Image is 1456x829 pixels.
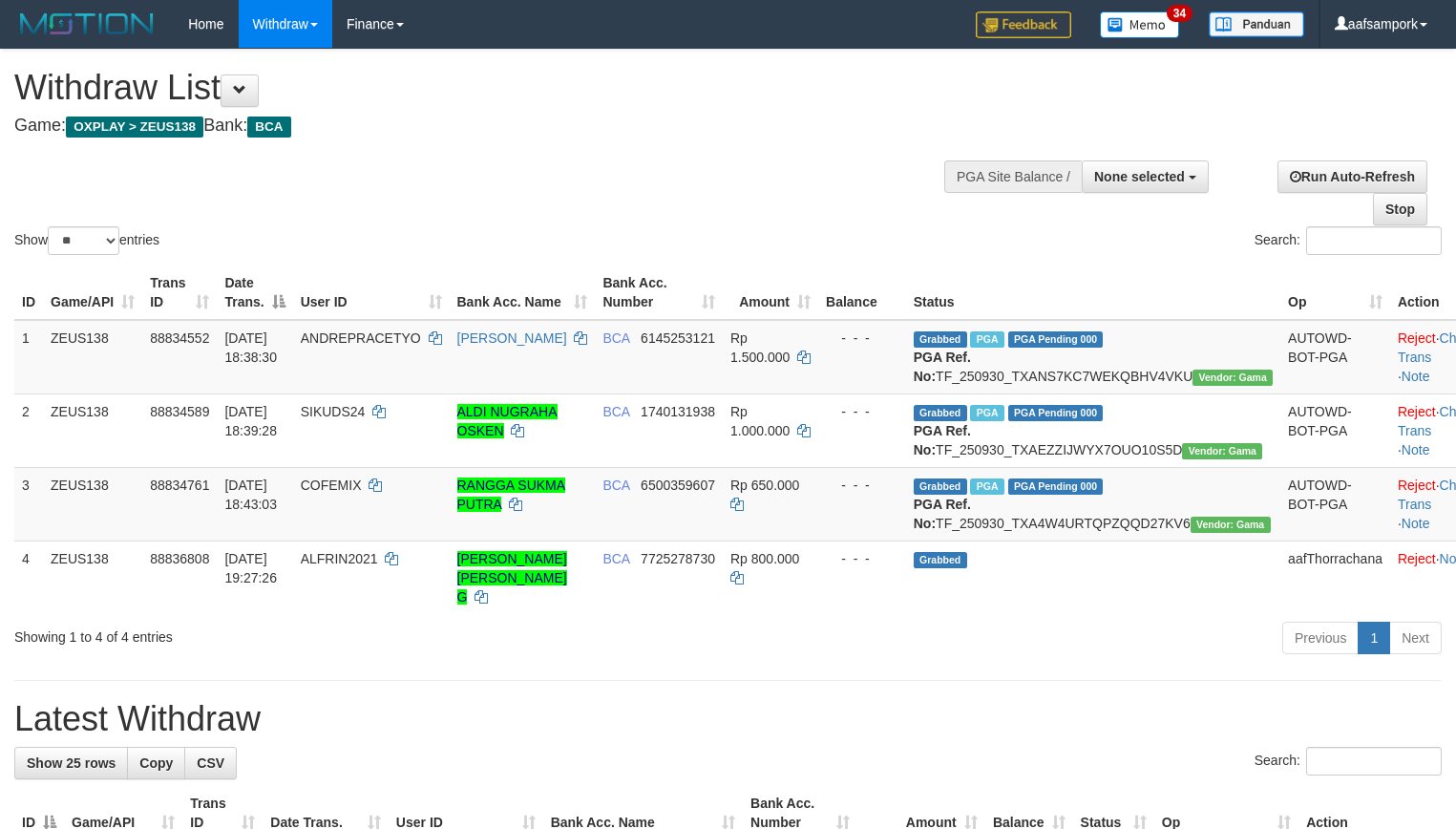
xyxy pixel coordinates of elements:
span: PGA Pending [1008,331,1104,348]
a: Reject [1398,551,1436,566]
a: CSV [184,747,237,779]
th: User ID: activate to sort column ascending [293,266,450,320]
a: Run Auto-Refresh [1277,160,1427,193]
span: COFEMIX [301,478,362,493]
span: BCA [602,478,629,493]
span: Vendor URL: https://trx31.1velocity.biz [1192,370,1273,386]
input: Search: [1306,226,1442,255]
select: Showentries [48,226,119,255]
span: BCA [247,117,290,138]
a: [PERSON_NAME] [PERSON_NAME] G [457,551,567,605]
td: 3 [14,467,43,541]
span: Grabbed [914,405,967,421]
a: Note [1402,442,1430,457]
span: [DATE] 18:39:28 [224,404,277,438]
a: RANGGA SUKMA PUTRA [457,478,566,512]
td: 1 [14,320,43,394]
span: Copy 6145253121 to clipboard [641,330,715,346]
th: Op: activate to sort column ascending [1280,266,1390,320]
span: Vendor URL: https://trx31.1velocity.biz [1191,517,1271,533]
td: TF_250930_TXAEZZIJWYX7OUO10S5D [906,393,1280,467]
a: Next [1389,622,1442,654]
span: Grabbed [914,331,967,348]
div: Showing 1 to 4 of 4 entries [14,620,592,647]
span: [DATE] 18:38:30 [224,330,277,365]
a: Show 25 rows [14,747,128,779]
img: panduan.png [1209,11,1304,37]
span: CSV [197,755,224,771]
th: Date Trans.: activate to sort column descending [217,266,292,320]
div: - - - [826,476,898,495]
span: 88836808 [150,551,209,566]
span: BCA [602,330,629,346]
span: BCA [602,551,629,566]
button: None selected [1082,160,1209,193]
img: Button%20Memo.svg [1100,11,1180,38]
span: [DATE] 19:27:26 [224,551,277,585]
td: ZEUS138 [43,393,142,467]
h1: Latest Withdraw [14,700,1442,738]
td: ZEUS138 [43,320,142,394]
span: ANDREPRACETYO [301,330,421,346]
td: TF_250930_TXA4W4URTQPZQQD27KV6 [906,467,1280,541]
span: 88834552 [150,330,209,346]
span: None selected [1094,169,1185,184]
th: Bank Acc. Name: activate to sort column ascending [450,266,596,320]
a: Previous [1282,622,1359,654]
td: AUTOWD-BOT-PGA [1280,467,1390,541]
th: Bank Acc. Number: activate to sort column ascending [595,266,723,320]
h1: Withdraw List [14,69,952,107]
span: Grabbed [914,478,967,495]
span: Copy [139,755,173,771]
div: - - - [826,549,898,568]
div: - - - [826,402,898,421]
a: Reject [1398,330,1436,346]
span: [DATE] 18:43:03 [224,478,277,512]
span: OXPLAY > ZEUS138 [66,117,203,138]
span: Copy 1740131938 to clipboard [641,404,715,419]
img: Feedback.jpg [976,11,1071,38]
a: Reject [1398,478,1436,493]
b: PGA Ref. No: [914,423,971,457]
td: AUTOWD-BOT-PGA [1280,320,1390,394]
span: Copy 6500359607 to clipboard [641,478,715,493]
th: Status [906,266,1280,320]
b: PGA Ref. No: [914,497,971,531]
td: ZEUS138 [43,467,142,541]
span: ALFRIN2021 [301,551,378,566]
th: Game/API: activate to sort column ascending [43,266,142,320]
a: Note [1402,369,1430,384]
span: 88834589 [150,404,209,419]
span: Vendor URL: https://trx31.1velocity.biz [1182,443,1262,459]
a: ALDI NUGRAHA OSKEN [457,404,558,438]
a: Reject [1398,404,1436,419]
a: [PERSON_NAME] [457,330,567,346]
a: Stop [1373,193,1427,225]
span: Marked by aafsolysreylen [970,405,1003,421]
td: aafThorrachana [1280,541,1390,614]
label: Search: [1255,226,1442,255]
h4: Game: Bank: [14,117,952,136]
span: Rp 1.000.000 [730,404,790,438]
div: - - - [826,329,898,348]
th: Amount: activate to sort column ascending [723,266,818,320]
span: Grabbed [914,552,967,568]
td: 4 [14,541,43,614]
td: TF_250930_TXANS7KC7WEKQBHV4VKU [906,320,1280,394]
label: Show entries [14,226,159,255]
input: Search: [1306,747,1442,776]
span: Rp 650.000 [730,478,799,493]
th: Trans ID: activate to sort column ascending [142,266,217,320]
span: PGA Pending [1008,478,1104,495]
div: PGA Site Balance / [944,160,1082,193]
span: Copy 7725278730 to clipboard [641,551,715,566]
a: Copy [127,747,185,779]
span: PGA Pending [1008,405,1104,421]
th: Balance [818,266,906,320]
img: MOTION_logo.png [14,10,159,38]
a: 1 [1358,622,1390,654]
label: Search: [1255,747,1442,776]
span: Rp 1.500.000 [730,330,790,365]
span: 88834761 [150,478,209,493]
span: 34 [1167,5,1192,22]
